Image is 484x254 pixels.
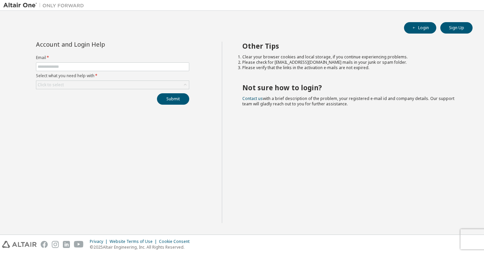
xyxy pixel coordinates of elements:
[242,96,454,107] span: with a brief description of the problem, your registered e-mail id and company details. Our suppo...
[36,81,189,89] div: Click to select
[157,93,189,105] button: Submit
[242,83,461,92] h2: Not sure how to login?
[2,241,37,248] img: altair_logo.svg
[242,60,461,65] li: Please check for [EMAIL_ADDRESS][DOMAIN_NAME] mails in your junk or spam folder.
[242,65,461,70] li: Please verify that the links in the activation e-mails are not expired.
[52,241,59,248] img: instagram.svg
[242,54,461,60] li: Clear your browser cookies and local storage, if you continue experiencing problems.
[36,55,189,60] label: Email
[90,239,110,244] div: Privacy
[36,73,189,79] label: Select what you need help with
[38,82,64,88] div: Click to select
[36,42,159,47] div: Account and Login Help
[3,2,87,9] img: Altair One
[242,96,263,101] a: Contact us
[63,241,70,248] img: linkedin.svg
[41,241,48,248] img: facebook.svg
[110,239,159,244] div: Website Terms of Use
[242,42,461,50] h2: Other Tips
[74,241,84,248] img: youtube.svg
[159,239,194,244] div: Cookie Consent
[404,22,436,34] button: Login
[90,244,194,250] p: © 2025 Altair Engineering, Inc. All Rights Reserved.
[440,22,473,34] button: Sign Up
